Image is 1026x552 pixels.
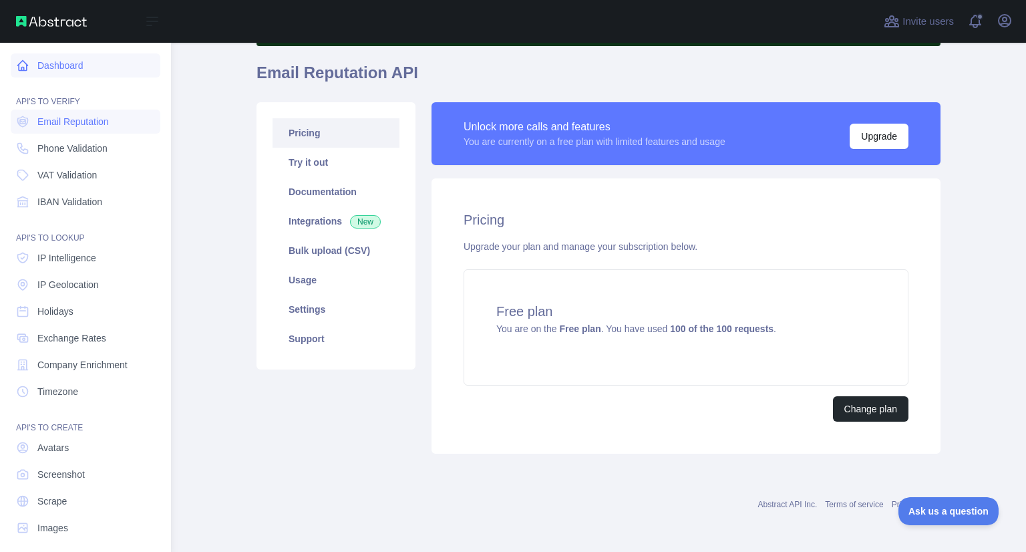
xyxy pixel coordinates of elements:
button: Change plan [833,396,908,422]
a: Terms of service [825,500,883,509]
a: Support [273,324,399,354]
span: IBAN Validation [37,195,102,209]
a: Usage [273,265,399,295]
span: IP Intelligence [37,251,96,265]
span: IP Geolocation [37,278,99,291]
a: VAT Validation [11,163,160,187]
span: Email Reputation [37,115,109,128]
span: You are on the . You have used . [496,323,776,334]
iframe: Toggle Customer Support [898,497,999,525]
span: Exchange Rates [37,331,106,345]
span: Company Enrichment [37,358,128,372]
button: Invite users [881,11,957,32]
a: Integrations New [273,206,399,236]
a: Privacy policy [892,500,940,509]
a: Abstract API Inc. [758,500,818,509]
div: API'S TO CREATE [11,406,160,433]
a: Exchange Rates [11,326,160,350]
a: Settings [273,295,399,324]
a: IP Geolocation [11,273,160,297]
div: API'S TO VERIFY [11,80,160,107]
strong: 100 of the 100 requests [670,323,774,334]
span: Holidays [37,305,73,318]
span: Avatars [37,441,69,454]
a: IP Intelligence [11,246,160,270]
span: VAT Validation [37,168,97,182]
a: Documentation [273,177,399,206]
div: Unlock more calls and features [464,119,725,135]
a: Phone Validation [11,136,160,160]
span: Images [37,521,68,535]
a: Images [11,516,160,540]
strong: Free plan [559,323,601,334]
a: Pricing [273,118,399,148]
div: You are currently on a free plan with limited features and usage [464,135,725,148]
a: Dashboard [11,53,160,78]
span: Phone Validation [37,142,108,155]
span: Timezone [37,385,78,398]
button: Upgrade [850,124,908,149]
h4: Free plan [496,302,876,321]
div: Upgrade your plan and manage your subscription below. [464,240,908,253]
a: Timezone [11,380,160,404]
span: Scrape [37,495,67,508]
img: Abstract API [16,16,87,27]
a: Bulk upload (CSV) [273,236,399,265]
div: API'S TO LOOKUP [11,217,160,243]
a: Try it out [273,148,399,177]
h1: Email Reputation API [256,62,940,94]
span: Invite users [902,14,954,29]
span: New [350,215,381,229]
a: IBAN Validation [11,190,160,214]
a: Scrape [11,489,160,513]
a: Screenshot [11,462,160,487]
span: Screenshot [37,468,85,481]
a: Email Reputation [11,110,160,134]
a: Holidays [11,299,160,323]
a: Avatars [11,436,160,460]
a: Company Enrichment [11,353,160,377]
h2: Pricing [464,211,908,229]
